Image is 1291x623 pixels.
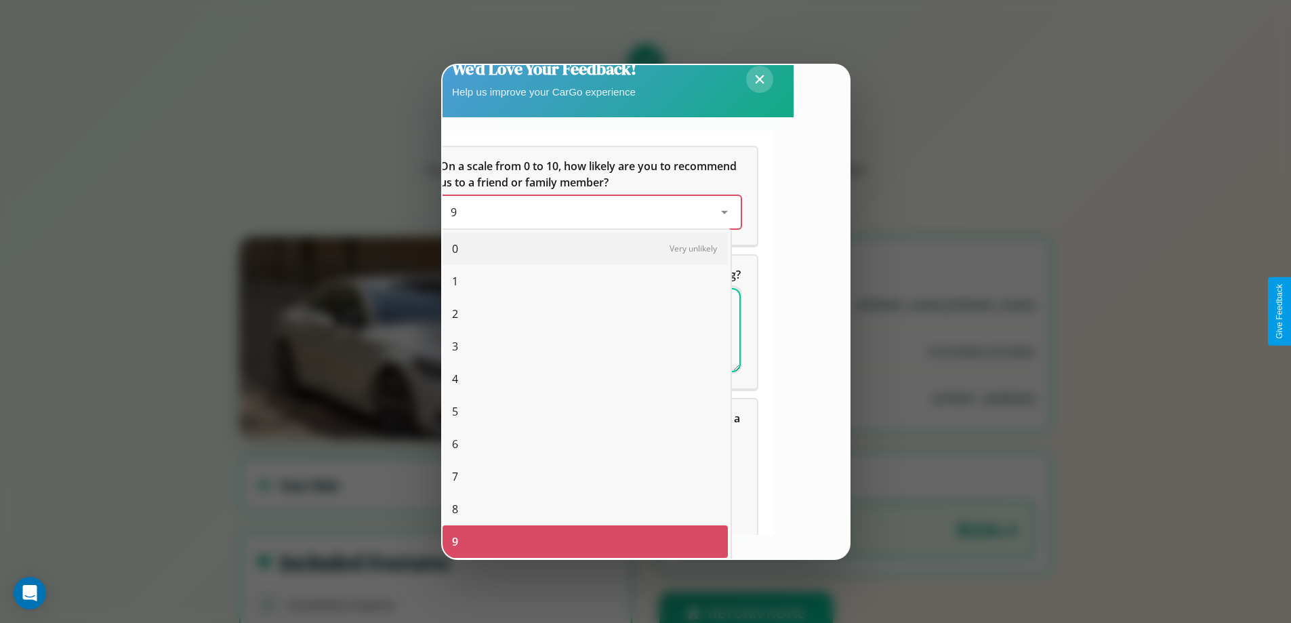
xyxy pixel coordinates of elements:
div: 2 [443,298,728,330]
span: 0 [452,241,458,257]
div: 6 [443,428,728,460]
span: What can we do to make your experience more satisfying? [440,267,741,282]
span: Which of the following features do you value the most in a vehicle? [440,411,743,442]
div: On a scale from 0 to 10, how likely are you to recommend us to a friend or family member? [424,147,757,245]
span: On a scale from 0 to 10, how likely are you to recommend us to a friend or family member? [440,159,739,190]
span: 7 [452,468,458,485]
div: 3 [443,330,728,363]
p: Help us improve your CarGo experience [452,83,636,101]
div: 1 [443,265,728,298]
h5: On a scale from 0 to 10, how likely are you to recommend us to a friend or family member? [440,158,741,190]
div: 4 [443,363,728,395]
div: Give Feedback [1275,284,1284,339]
span: 5 [452,403,458,420]
span: 4 [452,371,458,387]
h2: We'd Love Your Feedback! [452,58,636,80]
span: 8 [452,501,458,517]
div: Open Intercom Messenger [14,577,46,609]
span: Very unlikely [670,243,717,254]
div: 9 [443,525,728,558]
div: 0 [443,233,728,265]
span: 9 [452,534,458,550]
div: 5 [443,395,728,428]
span: 2 [452,306,458,322]
span: 1 [452,273,458,289]
div: 8 [443,493,728,525]
span: 9 [451,205,457,220]
span: 6 [452,436,458,452]
div: 7 [443,460,728,493]
span: 3 [452,338,458,355]
div: On a scale from 0 to 10, how likely are you to recommend us to a friend or family member? [440,196,741,228]
div: 10 [443,558,728,590]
